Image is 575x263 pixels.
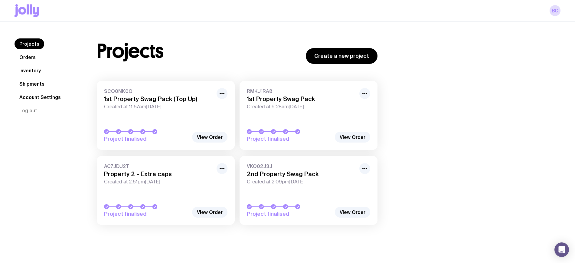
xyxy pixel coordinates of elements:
button: Log out [15,105,42,116]
h3: Property 2 - Extra caps [104,170,213,178]
a: VKO02J3J2nd Property Swag PackCreated at 2:09pm[DATE]Project finalised [240,156,377,225]
h1: Projects [97,41,164,61]
span: Created at 9:28am[DATE] [247,104,356,110]
span: AC7JDJ2T [104,163,213,169]
span: Created at 2:51pm[DATE] [104,179,213,185]
a: View Order [335,132,370,143]
div: Open Intercom Messenger [554,242,569,257]
a: Inventory [15,65,46,76]
a: SCO0NK0Q1st Property Swag Pack (Top Up)Created at 11:57am[DATE]Project finalised [97,81,235,150]
h3: 1st Property Swag Pack (Top Up) [104,95,213,103]
span: Project finalised [104,135,189,143]
span: Project finalised [247,135,332,143]
span: Created at 11:57am[DATE] [104,104,213,110]
a: Create a new project [306,48,377,64]
a: AC7JDJ2TProperty 2 - Extra capsCreated at 2:51pm[DATE]Project finalised [97,156,235,225]
h3: 1st Property Swag Pack [247,95,356,103]
span: Project finalised [104,210,189,218]
a: Projects [15,38,44,49]
a: View Order [192,132,227,143]
a: View Order [335,207,370,218]
a: Orders [15,52,41,63]
span: VKO02J3J [247,163,356,169]
span: SCO0NK0Q [104,88,213,94]
span: Project finalised [247,210,332,218]
a: BC [550,5,560,16]
span: RMKJ1RA8 [247,88,356,94]
h3: 2nd Property Swag Pack [247,170,356,178]
a: Shipments [15,78,49,89]
a: Account Settings [15,92,66,103]
a: View Order [192,207,227,218]
span: Created at 2:09pm[DATE] [247,179,356,185]
a: RMKJ1RA81st Property Swag PackCreated at 9:28am[DATE]Project finalised [240,81,377,150]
